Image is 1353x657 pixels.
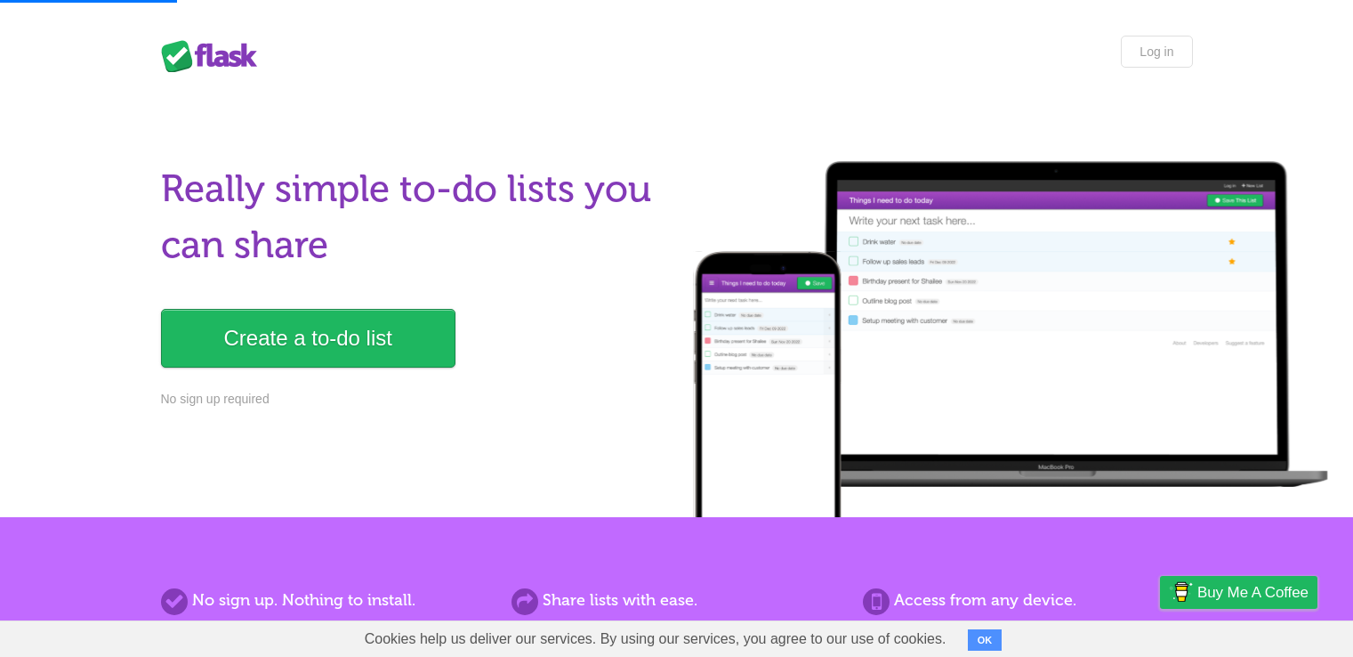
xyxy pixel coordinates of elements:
p: No sign up required [161,390,666,409]
span: Buy me a coffee [1197,577,1309,608]
a: Create a to-do list [161,309,455,368]
h2: Share lists with ease. [511,588,841,612]
h2: Access from any device. [863,588,1192,612]
img: Buy me a coffee [1169,577,1193,607]
h2: No sign up. Nothing to install. [161,588,490,612]
button: OK [968,629,1003,651]
div: Flask Lists [161,40,268,72]
a: Log in [1121,36,1192,68]
a: Buy me a coffee [1160,576,1317,609]
span: Cookies help us deliver our services. By using our services, you agree to our use of cookies. [347,621,964,657]
h1: Really simple to-do lists you can share [161,161,666,273]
